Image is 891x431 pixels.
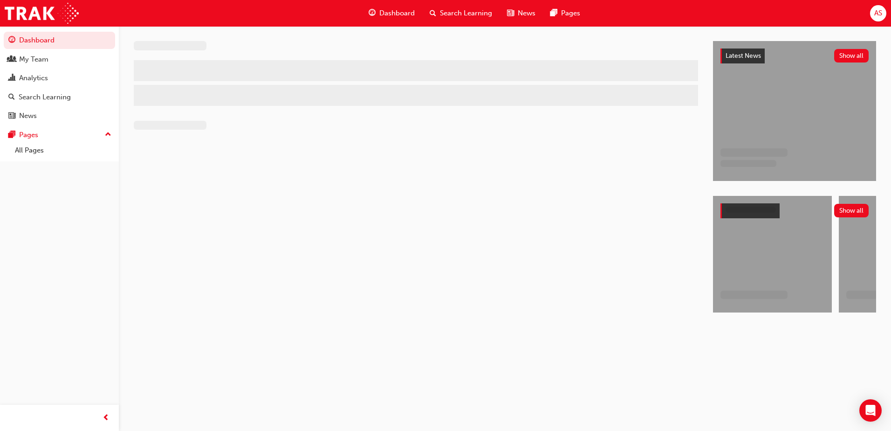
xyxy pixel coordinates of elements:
[859,399,882,422] div: Open Intercom Messenger
[4,126,115,144] button: Pages
[726,52,761,60] span: Latest News
[8,36,15,45] span: guage-icon
[507,7,514,19] span: news-icon
[4,89,115,106] a: Search Learning
[369,7,376,19] span: guage-icon
[834,204,869,217] button: Show all
[8,131,15,139] span: pages-icon
[19,92,71,103] div: Search Learning
[4,30,115,126] button: DashboardMy TeamAnalyticsSearch LearningNews
[4,32,115,49] a: Dashboard
[543,4,588,23] a: pages-iconPages
[8,56,15,64] span: people-icon
[379,8,415,19] span: Dashboard
[870,5,886,21] button: AS
[8,93,15,102] span: search-icon
[5,3,79,24] img: Trak
[4,107,115,125] a: News
[19,54,48,65] div: My Team
[361,4,422,23] a: guage-iconDashboard
[440,8,492,19] span: Search Learning
[105,129,111,141] span: up-icon
[834,49,869,63] button: Show all
[19,130,38,140] div: Pages
[422,4,500,23] a: search-iconSearch Learning
[518,8,535,19] span: News
[874,8,882,19] span: AS
[4,51,115,68] a: My Team
[4,70,115,87] a: Analytics
[500,4,543,23] a: news-iconNews
[550,7,557,19] span: pages-icon
[720,203,869,218] a: Show all
[720,49,869,63] a: Latest NewsShow all
[19,73,48,83] div: Analytics
[11,143,115,158] a: All Pages
[8,74,15,83] span: chart-icon
[8,112,15,120] span: news-icon
[561,8,580,19] span: Pages
[430,7,436,19] span: search-icon
[103,412,110,424] span: prev-icon
[19,111,37,121] div: News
